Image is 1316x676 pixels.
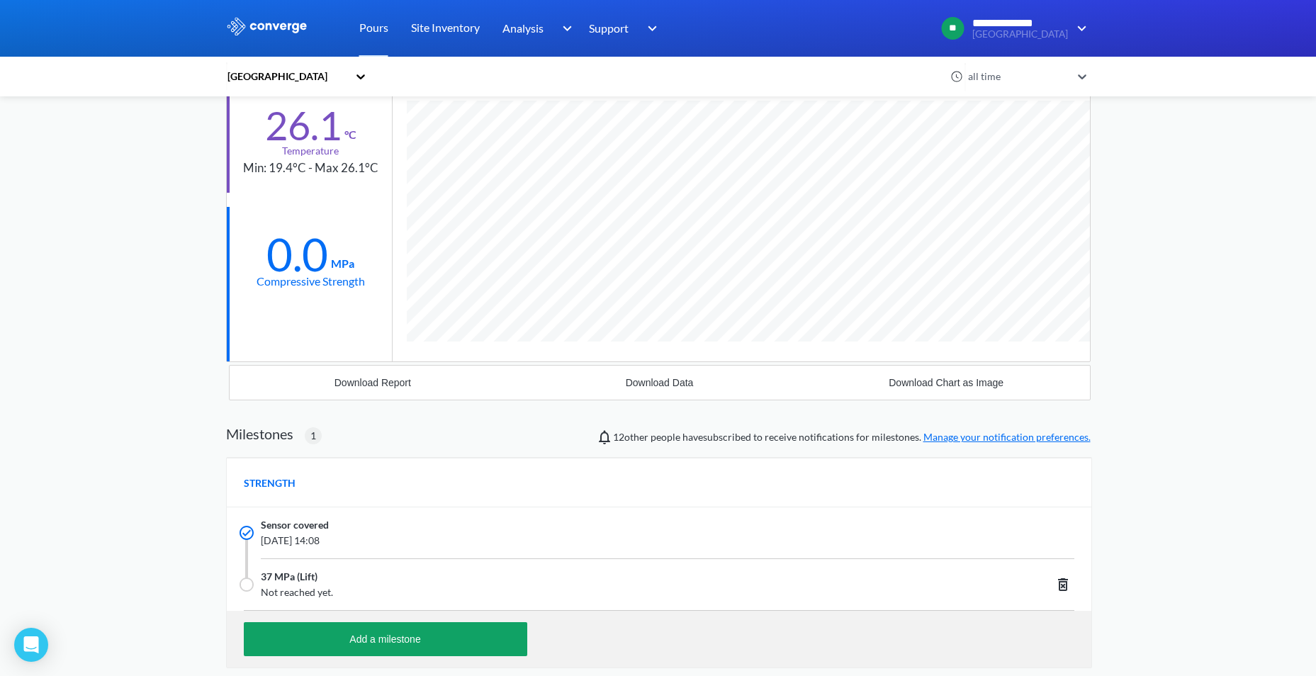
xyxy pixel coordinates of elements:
[923,431,1091,443] a: Manage your notification preferences.
[310,428,316,444] span: 1
[1068,20,1091,37] img: downArrow.svg
[964,69,1071,84] div: all time
[282,143,339,159] div: Temperature
[226,17,308,35] img: logo_ewhite.svg
[613,431,648,443] span: Jonathan Paul, Bailey Bright, Mircea Zagrean, Alaa Bouayed, Conor Owens, Liliana Cortina, Cyrene ...
[244,622,527,656] button: Add a milestone
[553,20,575,37] img: downArrow.svg
[257,272,365,290] div: Compressive Strength
[261,569,317,585] span: 37 MPa (Lift)
[261,585,903,600] span: Not reached yet.
[972,29,1068,40] span: [GEOGRAPHIC_DATA]
[516,366,803,400] button: Download Data
[626,377,694,388] div: Download Data
[589,19,629,37] span: Support
[244,475,296,491] span: STRENGTH
[266,237,328,272] div: 0.0
[613,429,1091,445] span: people have subscribed to receive notifications for milestones.
[950,70,963,83] img: icon-clock.svg
[261,533,903,548] span: [DATE] 14:08
[803,366,1090,400] button: Download Chart as Image
[230,366,517,400] button: Download Report
[639,20,661,37] img: downArrow.svg
[502,19,544,37] span: Analysis
[334,377,411,388] div: Download Report
[14,628,48,662] div: Open Intercom Messenger
[261,517,329,533] span: Sensor covered
[265,108,342,143] div: 26.1
[596,429,613,446] img: notifications-icon.svg
[889,377,1003,388] div: Download Chart as Image
[226,69,348,84] div: [GEOGRAPHIC_DATA]
[226,425,293,442] h2: Milestones
[243,159,378,178] div: Min: 19.4°C - Max 26.1°C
